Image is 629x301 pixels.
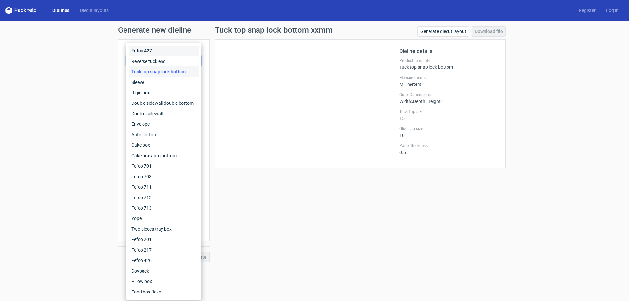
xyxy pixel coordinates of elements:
div: Food box flexo [129,287,199,297]
div: Millimeters [399,75,498,87]
div: Cake box auto bottom [129,150,199,161]
span: , Depth : [412,99,426,104]
span: Width : [399,99,412,104]
div: 15 [399,109,498,121]
div: Tuck top snap lock bottom [129,66,199,77]
div: Sleeve [129,77,199,87]
a: Generate diecut layout [417,26,469,37]
div: Fefco 703 [129,171,199,182]
div: Two pieces tray box [129,224,199,234]
div: Fefco 713 [129,203,199,213]
label: Tuck flap size [399,109,498,114]
div: Double sidewall double bottom [129,98,199,108]
div: Rigid box [129,87,199,98]
div: Fefco 217 [129,245,199,255]
label: Glue flap size [399,126,498,131]
div: Doypack [129,266,199,276]
div: Auto bottom [129,129,199,140]
div: 10 [399,126,498,138]
label: Product template [399,58,498,63]
label: Measurements [399,75,498,80]
div: Yope [129,213,199,224]
a: Diecut layouts [75,7,114,14]
div: Fefco 201 [129,234,199,245]
h1: Tuck top snap lock bottom xxmm [215,26,333,34]
div: Double sidewall [129,108,199,119]
a: Register [574,7,601,14]
div: Tuck top snap lock bottom [399,58,498,70]
label: Paper thickness [399,143,498,148]
div: Fefco 711 [129,182,199,192]
div: 0.5 [399,143,498,155]
h1: Generate new dieline [118,26,511,34]
a: Dielines [47,7,75,14]
label: Outer Dimensions [399,92,498,97]
h2: Dieline details [399,47,498,55]
span: , Height : [426,99,442,104]
div: Fefco 701 [129,161,199,171]
div: Fefco 427 [129,46,199,56]
div: Fefco 426 [129,255,199,266]
div: Fefco 712 [129,192,199,203]
a: Log in [601,7,624,14]
div: Reverse tuck end [129,56,199,66]
div: Cake box [129,140,199,150]
div: Envelope [129,119,199,129]
div: Pillow box [129,276,199,287]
